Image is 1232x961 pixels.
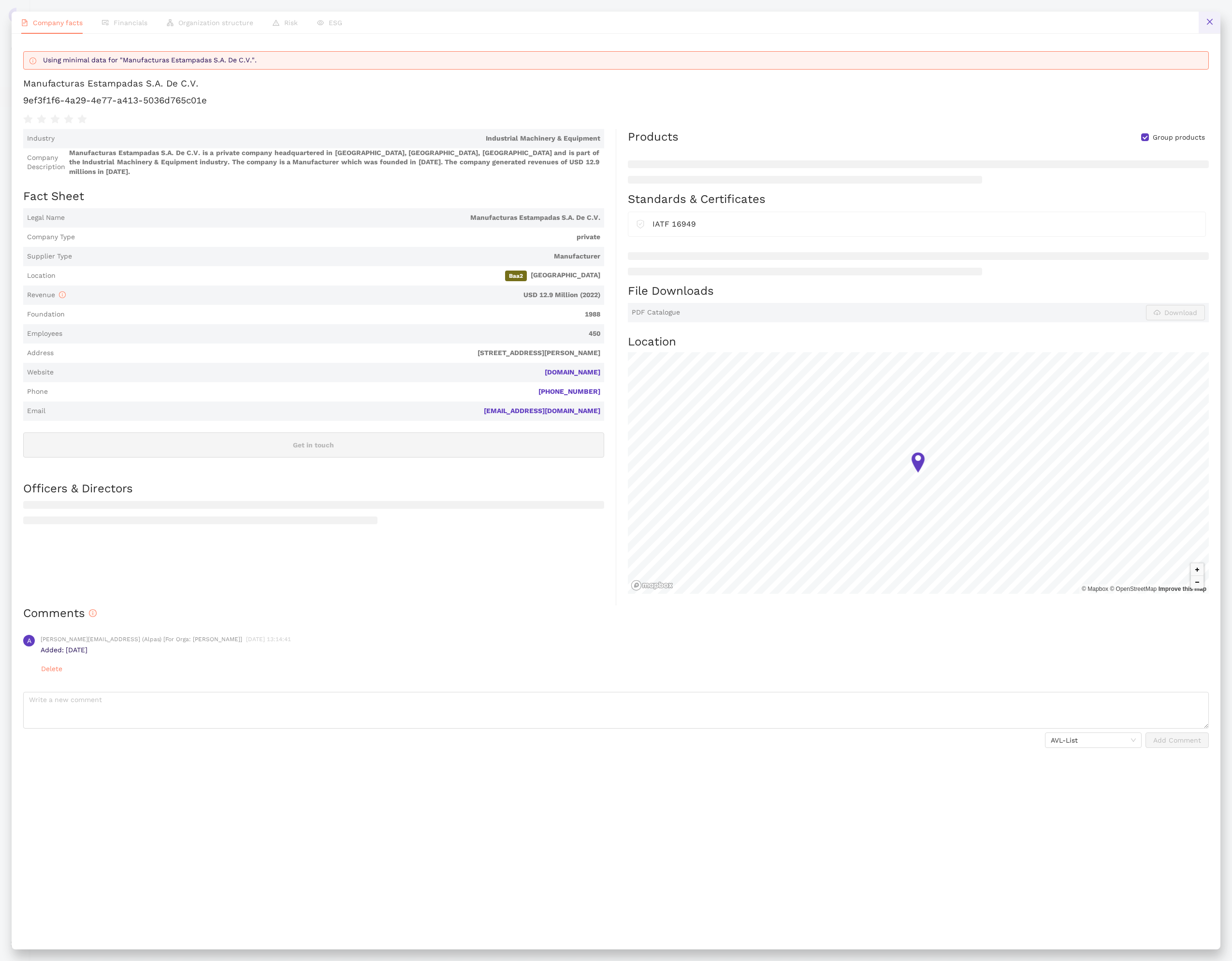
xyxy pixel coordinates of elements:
[58,134,600,143] span: Industrial Machinery & Equipment
[632,308,680,317] span: PDF Catalogue
[636,218,645,229] span: safety-certificate
[69,310,600,319] span: 1988
[329,19,342,27] span: ESG
[59,291,66,298] span: info-circle
[41,645,1209,655] p: Added: [DATE]
[23,115,33,124] span: star
[628,191,1209,208] h2: Standards & Certificates
[102,19,109,26] span: fund-view
[27,368,54,377] span: Website
[69,148,600,177] span: Manufacturas Estampadas S.A. De C.V. is a private company headquartered in [GEOGRAPHIC_DATA], [GE...
[1149,133,1209,143] span: Group products
[505,271,527,281] span: Baa2
[1191,563,1203,576] button: Zoom in
[628,334,1209,350] h2: Location
[41,663,62,674] span: Delete
[628,352,1209,594] canvas: Map
[23,77,199,90] div: Manufacturas Estampadas S.A. De C.V.
[27,232,75,242] span: Company Type
[1191,576,1203,588] button: Zoom out
[23,481,604,497] h2: Officers & Directors
[69,213,600,223] span: Manufacturas Estampadas S.A. De C.V.
[628,283,1209,300] h2: File Downloads
[652,218,1198,230] div: IATF 16949
[43,56,1204,65] div: Using minimal data for "Manufacturas Estampadas S.A. De C.V.".
[50,115,60,124] span: star
[27,406,45,416] span: Email
[628,129,679,145] div: Products
[41,661,63,676] button: Delete
[77,115,87,124] span: star
[23,94,1209,107] h1: 9ef3f1f6-4a29-4e77-a413-5036d765c01e
[27,252,72,261] span: Supplier Type
[1206,18,1214,26] span: close
[27,153,65,172] span: Company Description
[59,271,600,281] span: [GEOGRAPHIC_DATA]
[58,348,600,358] span: [STREET_ADDRESS][PERSON_NAME]
[317,19,324,26] span: eye
[114,19,147,27] span: Financials
[89,609,97,617] span: info-circle
[41,635,246,644] span: [PERSON_NAME][EMAIL_ADDRESS] (Alpas) [For Orga: [PERSON_NAME]]
[27,348,54,358] span: Address
[1051,733,1136,747] span: AVL-List
[29,57,36,64] span: info-circle
[76,252,600,261] span: Manufacturer
[23,605,1209,622] h2: Comments
[70,290,600,300] span: USD 12.9 Million (2022)
[64,115,73,124] span: star
[66,329,600,339] span: 450
[27,134,55,143] span: Industry
[27,387,48,397] span: Phone
[1145,732,1209,748] button: Add Comment
[79,232,600,242] span: private
[23,188,604,205] h2: Fact Sheet
[37,115,46,124] span: star
[27,310,65,319] span: Foundation
[273,19,279,26] span: warning
[27,329,62,339] span: Employees
[27,213,65,223] span: Legal Name
[27,635,31,646] span: A
[27,291,66,299] span: Revenue
[178,19,253,27] span: Organization structure
[27,271,56,281] span: Location
[284,19,298,27] span: Risk
[167,19,174,26] span: apartment
[631,580,673,591] a: Mapbox logo
[246,635,295,644] span: [DATE] 13:14:41
[33,19,83,27] span: Company facts
[1199,12,1220,33] button: close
